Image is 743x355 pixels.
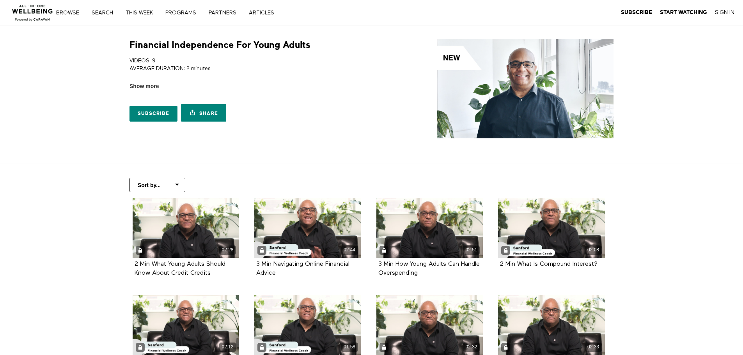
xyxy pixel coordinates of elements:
div: 02:32 [463,343,480,351]
strong: 3 Min Navigating Online Financial Advice [256,261,349,276]
strong: Start Watching [660,9,707,15]
strong: 2 Min What Is Compound Interest? [500,261,598,267]
div: 02:08 [585,245,602,254]
a: Sign In [715,9,734,16]
div: 02:28 [219,245,236,254]
strong: Subscribe [621,9,652,15]
a: 2 Min What Young Adults Should Know About Credit Credits 02:28 [133,198,239,258]
a: 2 Min Why Young Adults Should Consider Investing Now 01:58 [254,295,361,355]
nav: Primary [62,9,290,16]
a: ARTICLES [246,10,282,16]
div: 02:51 [463,245,480,254]
a: Browse [53,10,87,16]
div: 02:44 [341,245,358,254]
a: 3 Min Navigating Online Financial Advice 02:44 [254,198,361,258]
div: 01:58 [341,343,358,351]
a: 2 Min Key Tips For Renting Your First Apartment 02:32 [376,295,483,355]
a: THIS WEEK [123,10,161,16]
a: 2 Min What Young Adults Should Know About Credit Credits [135,261,225,276]
a: 3 Min How Young Adults Can Handle Overspending 02:51 [376,198,483,258]
div: 02:12 [219,343,236,351]
a: 3 Min How Young Adults Can Handle Overspending [378,261,480,276]
a: Start Watching [660,9,707,16]
a: 2 Min What Is Compound Interest? 02:08 [498,198,605,258]
a: PARTNERS [206,10,245,16]
img: Financial Independence For Young Adults [437,39,614,138]
a: 2 Min What Is Return on Investment? 02:12 [133,295,239,355]
a: Subscribe [129,106,177,122]
a: 2 Min What Is Compound Interest? [500,261,598,267]
span: Show more [129,82,159,90]
h1: Financial Independence For Young Adults [129,39,310,51]
div: 02:33 [585,343,602,351]
a: PROGRAMS [163,10,204,16]
strong: 2 Min What Young Adults Should Know About Credit Credits [135,261,225,276]
p: VIDEOS: 9 AVERAGE DURATION: 2 minutes [129,57,369,73]
a: Subscribe [621,9,652,16]
a: 2 Min Financial Considerations After A Raise 02:33 [498,295,605,355]
strong: 3 Min How Young Adults Can Handle Overspending [378,261,480,276]
a: Search [89,10,121,16]
a: Share [181,104,226,122]
a: 3 Min Navigating Online Financial Advice [256,261,349,276]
